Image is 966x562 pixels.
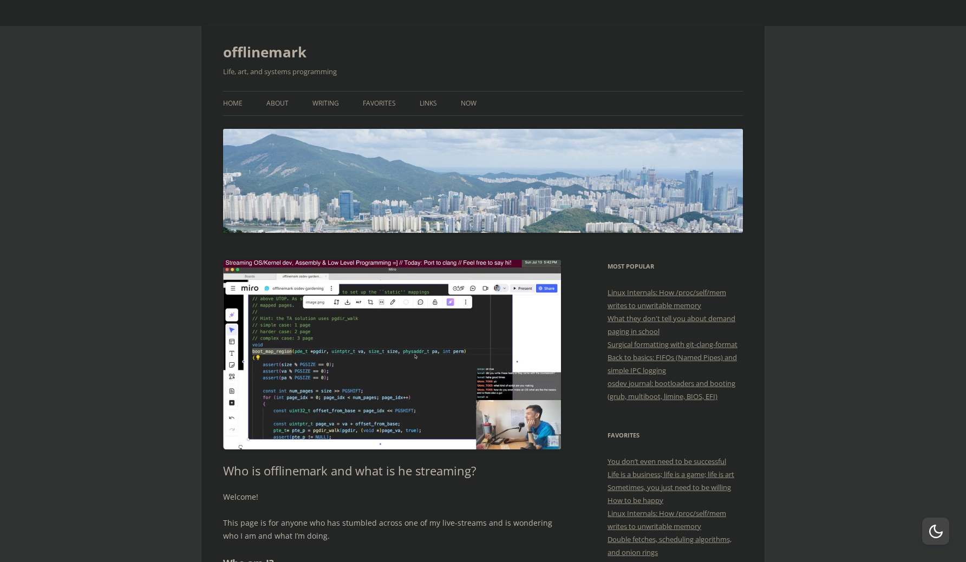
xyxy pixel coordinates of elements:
a: Double fetches, scheduling algorithms, and onion rings [608,534,732,557]
h1: Who is offlinemark and what is he streaming? [223,463,562,478]
p: This page is for anyone who has stumbled across one of my live-streams and is wondering who I am ... [223,517,562,543]
a: What they don't tell you about demand paging in school [608,313,735,336]
a: About [266,92,289,115]
a: Home [223,92,243,115]
h3: Most Popular [608,260,743,273]
h3: Favorites [608,429,743,442]
a: Surgical formatting with git-clang-format [608,339,737,349]
a: osdev journal: bootloaders and booting (grub, multiboot, limine, BIOS, EFI) [608,378,735,401]
a: Linux Internals: How /proc/self/mem writes to unwritable memory [608,287,726,310]
a: How to be happy [608,495,663,505]
a: Now [461,92,477,115]
a: Favorites [363,92,396,115]
a: Sometimes, you just need to be willing [608,482,731,492]
img: offlinemark [223,129,743,232]
a: Links [420,92,437,115]
a: You don’t even need to be successful [608,456,726,466]
a: Life is a business; life is a game; life is art [608,469,734,479]
p: Welcome! [223,491,562,504]
h2: Life, art, and systems programming [223,65,743,78]
a: Linux Internals: How /proc/self/mem writes to unwritable memory [608,508,726,531]
a: Writing [312,92,339,115]
a: Back to basics: FIFOs (Named Pipes) and simple IPC logging [608,352,737,375]
a: offlinemark [223,39,306,65]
